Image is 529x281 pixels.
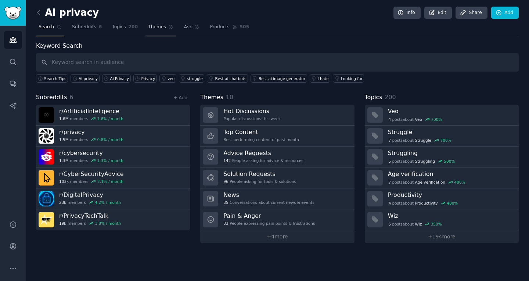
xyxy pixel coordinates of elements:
span: Topics [365,93,382,102]
a: Topics200 [109,21,140,36]
img: CyberSecurityAdvice [39,170,54,185]
span: 7 [388,180,391,185]
span: 5 [388,159,391,164]
div: Popular discussions this week [223,116,281,121]
span: 23k [59,200,66,205]
div: post s about [388,200,458,206]
span: 142 [223,158,231,163]
a: Wiz5postsaboutWiz350% [365,209,519,230]
div: I hate [318,76,329,81]
span: 6 [99,24,102,30]
a: Privacy [133,74,157,83]
div: 0.8 % / month [97,137,123,142]
div: Best ai image generator [259,76,305,81]
a: r/DigitalPrivacy23kmembers4.2% / month [36,188,190,209]
span: 19k [59,221,66,226]
div: Conversations about current news & events [223,200,314,205]
a: + Add [173,95,187,100]
a: Best ai image generator [251,74,307,83]
div: 1.3 % / month [97,158,123,163]
span: Veo [415,117,422,122]
a: r/cybersecurity1.3Mmembers1.3% / month [36,147,190,167]
input: Keyword search in audience [36,53,519,72]
span: 1.3M [59,158,69,163]
span: 103k [59,179,69,184]
span: Wiz [415,221,422,227]
div: members [59,200,121,205]
a: r/ArtificialInteligence1.6Mmembers1.6% / month [36,105,190,126]
h3: r/ cybersecurity [59,149,123,157]
div: post s about [388,137,452,144]
h3: Top Content [223,128,299,136]
a: I hate [310,74,331,83]
div: members [59,179,124,184]
a: Solution Requests96People asking for tools & solutions [200,167,354,188]
a: Best ai chatbots [207,74,248,83]
a: Themes [145,21,176,36]
span: Themes [148,24,166,30]
a: Looking for [333,74,364,83]
div: Ai privacy [79,76,98,81]
div: Best ai chatbots [215,76,246,81]
a: News35Conversations about current news & events [200,188,354,209]
div: post s about [388,179,466,185]
h3: Struggle [388,128,514,136]
h3: r/ DigitalPrivacy [59,191,121,199]
span: 1.6M [59,116,69,121]
div: 350 % [431,221,442,227]
h3: r/ PrivacyTechTalk [59,212,121,220]
a: Search [36,21,64,36]
a: Productivity4postsaboutProductivity400% [365,188,519,209]
span: 6 [70,94,73,101]
a: Subreddits6 [69,21,104,36]
span: Subreddits [72,24,96,30]
div: 1.8 % / month [95,221,121,226]
div: members [59,116,123,121]
span: Struggling [415,159,435,164]
h2: Ai privacy [36,7,99,19]
span: Themes [200,93,223,102]
div: 400 % [454,180,465,185]
div: members [59,137,123,142]
a: Pain & Anger33People expressing pain points & frustrations [200,209,354,230]
a: Edit [424,7,452,19]
span: 1.5M [59,137,69,142]
img: DigitalPrivacy [39,191,54,206]
a: veo [159,74,176,83]
a: r/PrivacyTechTalk19kmembers1.8% / month [36,209,190,230]
span: Subreddits [36,93,67,102]
h3: Productivity [388,191,514,199]
a: Age verification7postsaboutAge verification400% [365,167,519,188]
h3: r/ ArtificialInteligence [59,107,123,115]
a: Info [393,7,421,19]
div: 700 % [440,138,451,143]
a: +4more [200,230,354,243]
span: 33 [223,221,228,226]
div: 400 % [447,201,458,206]
div: struggle [187,76,203,81]
img: GummySearch logo [4,7,21,19]
span: Productivity [415,201,438,206]
h3: News [223,191,314,199]
h3: Pain & Anger [223,212,315,220]
div: 500 % [444,159,455,164]
span: 5 [388,221,391,227]
h3: Veo [388,107,514,115]
div: post s about [388,116,443,123]
span: Topics [112,24,126,30]
a: +194more [365,230,519,243]
a: Ai Privacy [102,74,131,83]
a: Share [456,7,487,19]
img: PrivacyTechTalk [39,212,54,227]
div: members [59,158,123,163]
a: Products505 [208,21,252,36]
span: Age verification [415,180,446,185]
a: Veo4postsaboutVeo700% [365,105,519,126]
div: 1.6 % / month [97,116,123,121]
span: 4 [388,201,391,206]
a: Advice Requests142People asking for advice & resources [200,147,354,167]
h3: Age verification [388,170,514,178]
div: People expressing pain points & frustrations [223,221,315,226]
a: Struggle7postsaboutStruggle700% [365,126,519,147]
img: ArtificialInteligence [39,107,54,123]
